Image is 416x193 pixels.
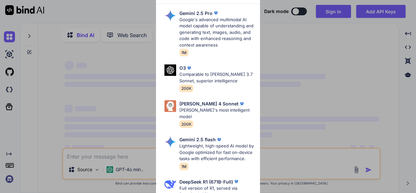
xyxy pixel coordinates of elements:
img: premium [233,178,240,185]
img: Pick Models [164,64,176,76]
p: Lightweight, high-speed AI model by Google optimized for fast on-device tasks with efficient perf... [179,143,255,162]
img: premium [186,65,192,71]
span: 1M [179,49,188,56]
p: DeepSeek R1 (671B-Full) [179,178,233,185]
img: Pick Models [164,178,176,190]
p: [PERSON_NAME] 4 Sonnet [179,100,239,107]
p: Google's advanced multimodal AI model capable of understanding and generating text, images, audio... [179,17,255,48]
p: O3 [179,64,186,71]
img: premium [239,101,245,107]
img: Pick Models [164,10,176,21]
img: Pick Models [164,100,176,112]
span: 200K [179,85,193,92]
img: Pick Models [164,136,176,148]
span: 200K [179,120,193,128]
span: 1M [179,163,188,170]
p: Gemini 2.5 flash [179,136,216,143]
p: [PERSON_NAME]'s most intelligent model [179,107,255,120]
p: Comparable to [PERSON_NAME] 3.7 Sonnet, superior intelligence [179,71,255,84]
img: premium [216,136,222,143]
p: Gemini 2.5 Pro [179,10,213,17]
img: premium [213,10,219,16]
